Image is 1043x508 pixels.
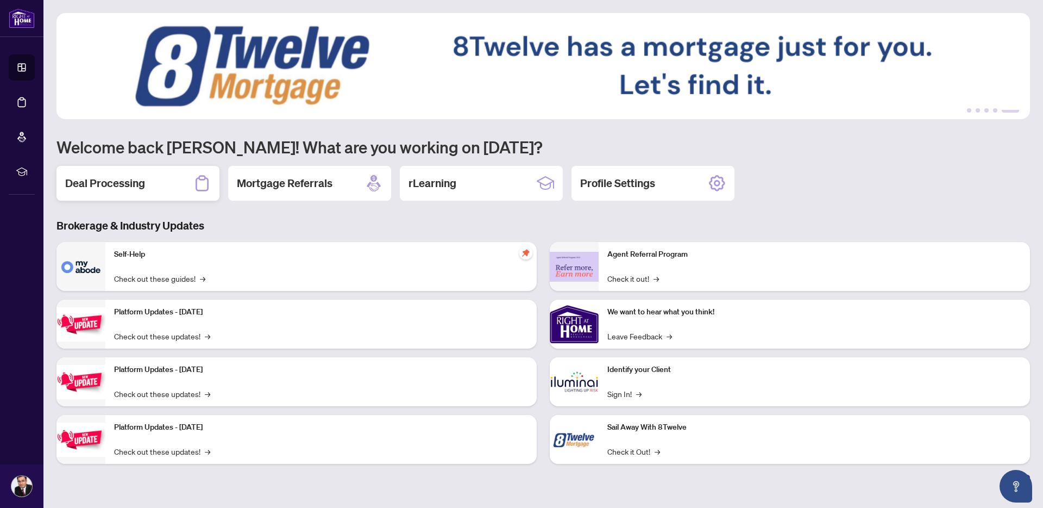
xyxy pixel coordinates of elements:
span: → [636,388,642,400]
button: Open asap [1000,470,1032,503]
h2: Mortgage Referrals [237,176,332,191]
a: Leave Feedback→ [607,330,672,342]
p: Self-Help [114,249,528,261]
img: Platform Updates - June 23, 2025 [56,423,105,457]
button: 5 [1002,108,1019,113]
a: Check out these updates!→ [114,330,210,342]
span: → [654,272,659,284]
p: Platform Updates - [DATE] [114,364,528,376]
a: Check it out!→ [607,272,659,284]
a: Sign In!→ [607,388,642,400]
button: 4 [993,108,997,113]
img: logo [9,8,35,28]
img: Platform Updates - July 8, 2025 [56,365,105,399]
img: Profile Icon [11,476,32,497]
p: Sail Away With 8Twelve [607,422,1021,433]
span: → [205,445,210,457]
img: Sail Away With 8Twelve [550,415,599,464]
p: We want to hear what you think! [607,306,1021,318]
h1: Welcome back [PERSON_NAME]! What are you working on [DATE]? [56,137,1030,157]
img: Slide 4 [56,13,1030,119]
span: → [200,272,205,284]
button: 2 [976,108,980,113]
button: 3 [984,108,989,113]
h2: Profile Settings [580,176,655,191]
a: Check it Out!→ [607,445,660,457]
p: Platform Updates - [DATE] [114,422,528,433]
img: Platform Updates - July 21, 2025 [56,307,105,342]
span: → [205,388,210,400]
h2: rLearning [409,176,456,191]
span: → [205,330,210,342]
span: pushpin [519,246,532,259]
img: Identify your Client [550,357,599,406]
button: 1 [967,108,971,113]
span: → [667,330,672,342]
h2: Deal Processing [65,176,145,191]
p: Platform Updates - [DATE] [114,306,528,318]
p: Agent Referral Program [607,249,1021,261]
span: → [655,445,660,457]
h3: Brokerage & Industry Updates [56,218,1030,233]
img: Self-Help [56,242,105,291]
p: Identify your Client [607,364,1021,376]
img: We want to hear what you think! [550,300,599,349]
a: Check out these updates!→ [114,445,210,457]
img: Agent Referral Program [550,252,599,282]
a: Check out these guides!→ [114,272,205,284]
a: Check out these updates!→ [114,388,210,400]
